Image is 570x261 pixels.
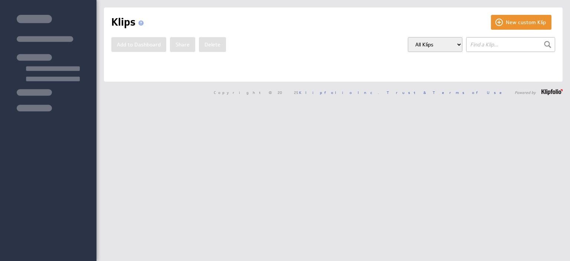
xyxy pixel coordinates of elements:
[199,37,226,52] button: Delete
[111,37,166,52] button: Add to Dashboard
[541,89,563,95] img: logo-footer.png
[299,90,379,95] a: Klipfolio Inc.
[111,15,147,30] h1: Klips
[17,15,80,111] img: skeleton-sidenav.svg
[387,90,507,95] a: Trust & Terms of Use
[491,15,551,30] button: New custom Klip
[214,91,379,94] span: Copyright © 2025
[515,91,536,94] span: Powered by
[170,37,195,52] button: Share
[466,37,555,52] input: Find a Klip...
